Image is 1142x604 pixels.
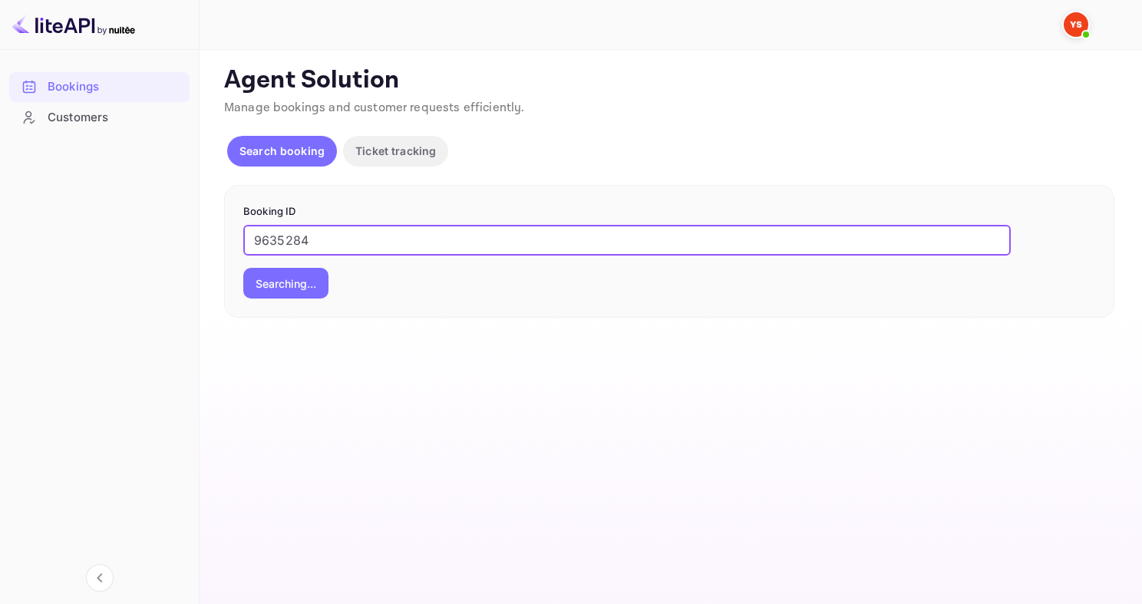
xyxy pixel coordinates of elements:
[9,72,190,102] div: Bookings
[12,12,135,37] img: LiteAPI logo
[239,143,325,159] p: Search booking
[243,225,1011,256] input: Enter Booking ID (e.g., 63782194)
[48,78,182,96] div: Bookings
[9,103,190,133] div: Customers
[9,72,190,101] a: Bookings
[243,204,1095,219] p: Booking ID
[9,103,190,131] a: Customers
[224,100,525,116] span: Manage bookings and customer requests efficiently.
[355,143,436,159] p: Ticket tracking
[1064,12,1088,37] img: Yandex Support
[48,109,182,127] div: Customers
[243,268,328,299] button: Searching...
[224,65,1114,96] p: Agent Solution
[86,564,114,592] button: Collapse navigation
